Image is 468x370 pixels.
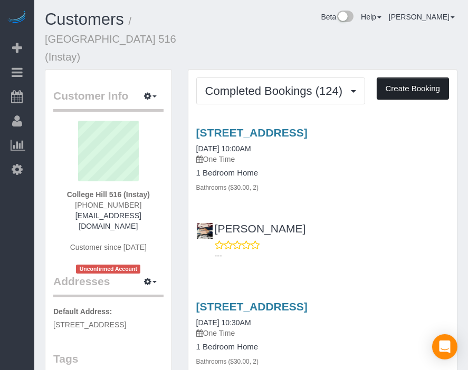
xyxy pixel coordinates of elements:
label: Default Address: [53,306,112,317]
strong: College Hill 516 (Instay) [67,190,150,199]
p: One Time [196,328,449,338]
div: Open Intercom Messenger [432,334,457,359]
span: Completed Bookings (124) [205,84,348,98]
h4: 1 Bedroom Home [196,343,449,352]
p: One Time [196,154,449,164]
a: [EMAIL_ADDRESS][DOMAIN_NAME] [75,211,141,230]
button: Create Booking [377,77,449,100]
a: [DATE] 10:30AM [196,318,251,327]
a: [PERSON_NAME] [389,13,455,21]
a: [DATE] 10:00AM [196,144,251,153]
a: [STREET_ADDRESS] [196,126,308,139]
span: Customer since [DATE] [70,243,147,251]
a: [STREET_ADDRESS] [196,300,308,313]
h4: 1 Bedroom Home [196,169,449,178]
a: [PERSON_NAME] [196,222,306,235]
button: Completed Bookings (124) [196,77,366,104]
a: Customers [45,10,124,28]
span: [PHONE_NUMBER] [75,201,141,209]
small: Bathrooms ($30.00, 2) [196,184,259,191]
img: Jess [197,223,213,239]
a: Help [361,13,381,21]
small: / [GEOGRAPHIC_DATA] 516 (Instay) [45,15,176,63]
small: Bathrooms ($30.00, 2) [196,358,259,365]
span: [STREET_ADDRESS] [53,320,126,329]
p: --- [215,250,449,261]
span: Unconfirmed Account [76,265,140,274]
legend: Customer Info [53,88,164,112]
img: Automaid Logo [6,11,27,25]
a: Beta [321,13,354,21]
img: New interface [336,11,354,24]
